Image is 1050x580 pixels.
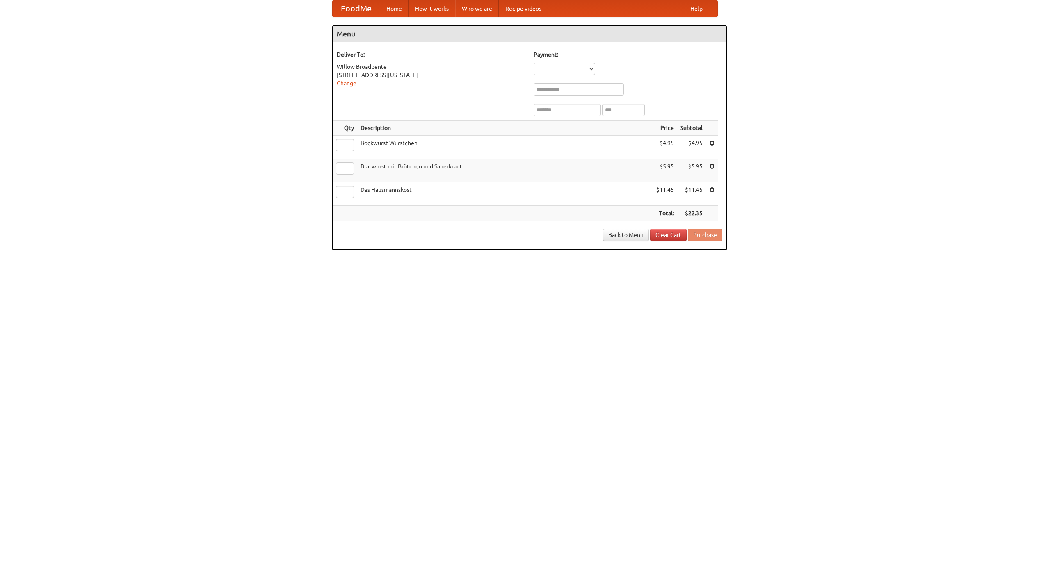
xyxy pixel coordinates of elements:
[684,0,709,17] a: Help
[333,0,380,17] a: FoodMe
[357,136,653,159] td: Bockwurst Würstchen
[337,80,356,86] a: Change
[603,229,649,241] a: Back to Menu
[688,229,722,241] button: Purchase
[337,63,525,71] div: Willow Broadbente
[337,71,525,79] div: [STREET_ADDRESS][US_STATE]
[650,229,687,241] a: Clear Cart
[380,0,409,17] a: Home
[357,159,653,182] td: Bratwurst mit Brötchen und Sauerkraut
[337,50,525,59] h5: Deliver To:
[653,159,677,182] td: $5.95
[534,50,722,59] h5: Payment:
[653,121,677,136] th: Price
[409,0,455,17] a: How it works
[677,206,706,221] th: $22.35
[677,182,706,206] td: $11.45
[653,136,677,159] td: $4.95
[677,121,706,136] th: Subtotal
[333,26,726,42] h4: Menu
[357,182,653,206] td: Das Hausmannskost
[499,0,548,17] a: Recipe videos
[333,121,357,136] th: Qty
[677,159,706,182] td: $5.95
[653,182,677,206] td: $11.45
[455,0,499,17] a: Who we are
[653,206,677,221] th: Total:
[677,136,706,159] td: $4.95
[357,121,653,136] th: Description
